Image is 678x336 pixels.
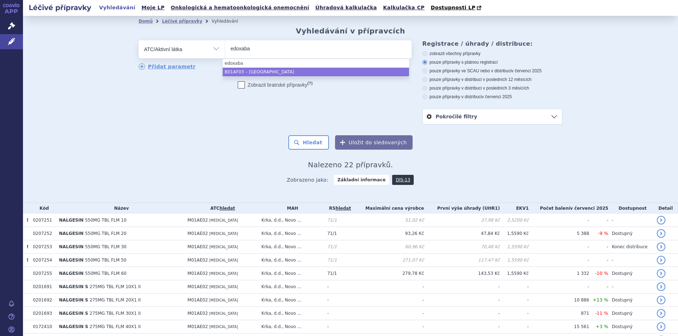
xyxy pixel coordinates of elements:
span: NALGESIN [59,231,83,236]
strong: Základní informace [334,175,389,185]
span: 550MG TBL FLM 10 [85,218,126,223]
span: -11 % [595,310,608,316]
td: 0207251 [29,214,56,227]
td: - [424,320,500,333]
td: 0207252 [29,227,56,240]
span: M01AE02 [187,258,208,263]
td: - [324,280,353,294]
li: Vyhledávání [212,16,247,27]
td: 1,5590 Kč [500,254,529,267]
th: RS [324,203,353,214]
td: 0207254 [29,254,56,267]
span: M01AE02 [187,324,208,329]
td: 871 [529,307,589,320]
td: 0201693 [29,307,56,320]
td: - [424,294,500,307]
span: 275MG TBL FLM 40X1 II [90,324,141,329]
td: 0172410 [29,320,56,333]
td: - [500,294,529,307]
button: Hledat [288,135,329,150]
td: 0201691 [29,280,56,294]
span: NALGESIN [59,218,83,223]
abbr: (?) [307,81,312,86]
td: Dostupný [608,227,653,240]
td: 15 561 [529,320,589,333]
span: [MEDICAL_DATA] [209,258,238,262]
td: 1,5590 Kč [500,267,529,280]
span: M01AE02 [187,231,208,236]
td: 70,48 Kč [424,240,500,254]
td: Konec distribuce [608,240,653,254]
td: - [324,307,353,320]
label: pouze přípravky v distribuci v posledních 3 měsících [422,85,562,91]
span: 71/1 [327,271,337,276]
span: M01AE02 [187,218,208,223]
td: - [500,307,529,320]
td: Krka, d.d., Novo ... [258,307,324,320]
a: detail [657,322,665,331]
span: 275MG TBL FLM 10X1 II [90,284,141,289]
span: M01AE02 [187,298,208,303]
span: 71/1 [327,231,337,236]
a: detail [657,216,665,224]
span: 550MG TBL FLM 30 [85,244,126,249]
a: detail [657,269,665,278]
td: 51,02 Kč [353,214,424,227]
span: [MEDICAL_DATA] [209,218,238,222]
td: - [353,294,424,307]
a: Přidat parametr [139,63,196,70]
td: - [353,307,424,320]
span: NALGESIN S [59,284,88,289]
td: 10 886 [529,294,589,307]
td: 0201692 [29,294,56,307]
th: EKV1 [500,203,529,214]
span: Poslední data tohoto produktu jsou ze SCAU platného k 01.02.2021. [27,244,28,249]
th: ATC [184,203,258,214]
td: 60,96 Kč [353,240,424,254]
span: Zobrazeno jako: [287,175,329,185]
th: Dostupnost [608,203,653,214]
td: Krka, d.d., Novo ... [258,267,324,280]
a: detail [657,282,665,291]
td: Krka, d.d., Novo ... [258,320,324,333]
td: 2,5200 Kč [500,214,529,227]
span: +13 % [593,297,608,303]
td: - [608,254,653,267]
span: [MEDICAL_DATA] [209,285,238,289]
a: DIS-13 [392,175,414,185]
td: 143,53 Kč [424,267,500,280]
td: - [424,280,500,294]
a: detail [657,309,665,318]
span: -10 % [595,271,608,276]
span: 275MG TBL FLM 30X1 II [90,311,141,316]
span: M01AE02 [187,271,208,276]
label: pouze přípravky v distribuci [422,94,562,100]
td: - [589,240,608,254]
span: Dostupnosti LP [431,5,475,10]
td: 93,26 Kč [353,227,424,240]
span: v červenci 2025 [511,68,542,73]
span: 71/1 [327,244,337,249]
span: [MEDICAL_DATA] [209,232,238,236]
span: -9 % [598,231,608,236]
label: pouze přípravky v distribuci v posledních 12 měsících [422,77,562,82]
a: Úhradová kalkulačka [313,3,379,13]
td: 117,47 Kč [424,254,500,267]
li: edoxaba [223,59,409,68]
td: Krka, d.d., Novo ... [258,214,324,227]
span: M01AE02 [187,284,208,289]
span: NALGESIN S [59,324,88,329]
label: Zobrazit bratrské přípravky [238,81,313,88]
a: detail [657,296,665,304]
span: [MEDICAL_DATA] [209,325,238,329]
h2: Vyhledávání v přípravcích [296,27,405,35]
td: 37,98 Kč [424,214,500,227]
span: NALGESIN S [59,311,88,316]
th: Detail [653,203,678,214]
span: M01AE02 [187,311,208,316]
td: - [353,320,424,333]
span: 71/1 [327,258,337,263]
a: Léčivé přípravky [162,19,202,24]
span: v červenci 2025 [570,206,608,211]
a: Moje LP [139,3,167,13]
